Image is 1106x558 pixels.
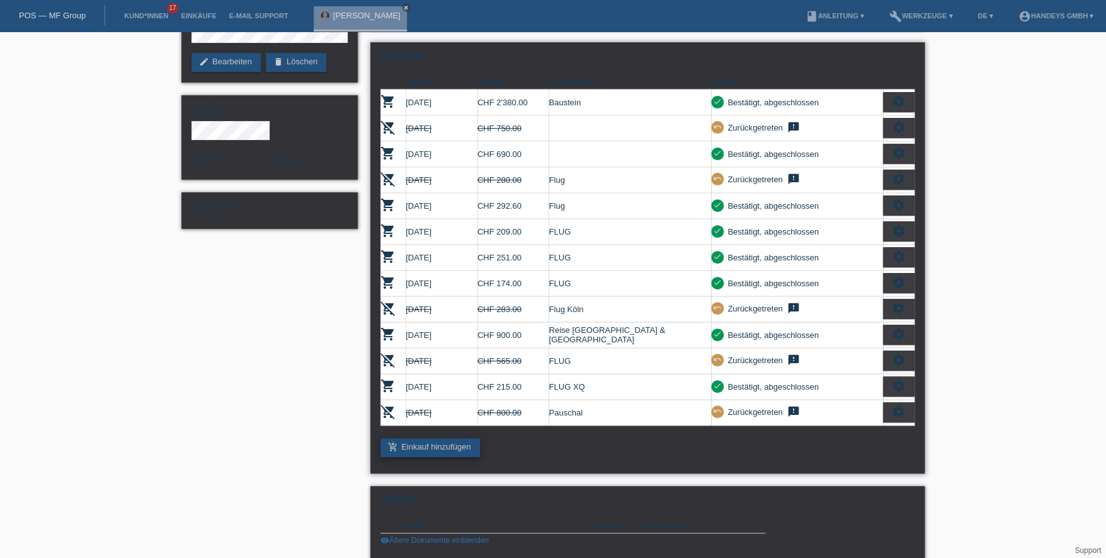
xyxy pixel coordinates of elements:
[167,3,178,14] span: 17
[380,438,480,457] a: add_shopping_cartEinkauf hinzufügen
[724,199,819,212] div: Bestätigt, abgeschlossen
[549,74,711,90] th: Kommentar
[724,225,819,238] div: Bestätigt, abgeschlossen
[892,353,906,367] i: settings
[477,400,549,426] td: CHF 800.00
[380,120,396,135] i: POSP00014175
[644,518,748,533] th: Datum/Zeit
[477,74,549,90] th: Betrag
[724,328,819,342] div: Bestätigt, abgeschlossen
[892,250,906,264] i: settings
[713,149,722,158] i: check
[406,74,477,90] th: Datum
[713,355,722,364] i: undo
[713,278,722,287] i: check
[786,405,801,418] i: feedback
[406,374,477,400] td: [DATE]
[713,122,722,131] i: undo
[549,90,711,115] td: Baustein
[799,12,870,20] a: bookAnleitung ▾
[805,10,818,23] i: book
[406,322,477,348] td: [DATE]
[380,536,389,545] i: visibility
[892,198,906,212] i: settings
[406,141,477,167] td: [DATE]
[892,146,906,160] i: settings
[786,302,801,315] i: feedback
[477,270,549,296] td: CHF 174.00
[889,10,902,23] i: build
[549,348,711,374] td: FLUG
[711,74,883,90] th: Status
[380,352,396,368] i: POSP00018077
[406,90,477,115] td: [DATE]
[724,354,782,367] div: Zurückgetreten
[191,103,226,111] span: Geschlecht
[713,381,722,390] i: check
[549,219,711,245] td: FLUG
[713,174,722,183] i: undo
[549,245,711,270] td: FLUG
[724,96,819,109] div: Bestätigt, abgeschlossen
[477,141,549,167] td: CHF 690.00
[406,219,477,245] td: [DATE]
[380,171,396,187] i: POSP00015052
[892,301,906,315] i: settings
[786,173,801,185] i: feedback
[191,199,270,218] div: DERYA
[892,405,906,419] i: settings
[380,275,396,290] i: POSP00015889
[477,193,549,219] td: CHF 292.60
[892,276,906,289] i: settings
[892,327,906,341] i: settings
[724,405,782,419] div: Zurückgetreten
[724,173,782,186] div: Zurückgetreten
[1012,12,1100,20] a: account_circleHandeys GmbH ▾
[724,121,782,134] div: Zurückgetreten
[191,102,270,121] div: Weiblich
[380,404,396,419] i: POSP00026771
[1075,546,1101,555] a: Support
[592,518,644,533] th: Grösse
[406,296,477,322] td: [DATE]
[380,378,396,393] i: POSP00025736
[892,172,906,186] i: settings
[403,4,409,11] i: close
[406,167,477,193] td: [DATE]
[477,115,549,141] td: CHF 750.00
[402,518,592,533] th: Datei
[892,95,906,108] i: settings
[191,151,226,159] span: Nationalität
[406,245,477,270] td: [DATE]
[380,301,396,316] i: POSP00016084
[477,219,549,245] td: CHF 209.00
[786,121,801,134] i: feedback
[380,536,489,545] a: visibilityÄltere Dokumente einblenden
[270,151,295,159] span: Sprache
[406,270,477,296] td: [DATE]
[883,12,959,20] a: buildWerkzeuge ▾
[402,3,411,12] a: close
[380,146,396,161] i: POSP00014195
[380,197,396,212] i: POSP00015053
[174,12,222,20] a: Einkäufe
[713,201,722,209] i: check
[380,493,915,512] h2: Dateien
[713,97,722,106] i: check
[549,322,711,348] td: Reise [GEOGRAPHIC_DATA] & [GEOGRAPHIC_DATA]
[786,354,801,366] i: feedback
[270,160,300,169] span: Deutsch
[223,12,295,20] a: E-Mail Support
[333,11,401,20] a: [PERSON_NAME]
[477,90,549,115] td: CHF 2'380.00
[477,245,549,270] td: CHF 251.00
[477,167,549,193] td: CHF 280.00
[380,94,396,109] i: POSP00014009
[19,11,86,20] a: POS — MF Group
[380,327,396,342] i: POSP00016086
[380,223,396,238] i: POSP00015345
[892,379,906,393] i: settings
[477,374,549,400] td: CHF 215.00
[549,296,711,322] td: Flug Köln
[713,303,722,312] i: undo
